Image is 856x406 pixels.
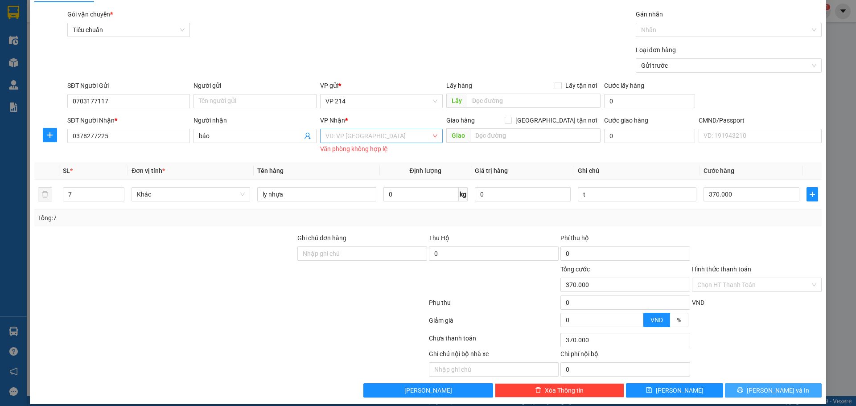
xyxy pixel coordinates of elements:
[297,246,427,261] input: Ghi chú đơn hàng
[641,59,816,72] span: Gửi trước
[85,40,126,47] span: 08:25:26 [DATE]
[467,94,601,108] input: Dọc đường
[9,20,21,42] img: logo
[429,234,449,242] span: Thu Hộ
[636,46,676,53] label: Loại đơn hàng
[67,11,113,18] span: Gói vận chuyển
[560,266,590,273] span: Tổng cước
[604,117,648,124] label: Cước giao hàng
[747,385,809,395] span: [PERSON_NAME] và In
[43,131,57,139] span: plus
[38,187,52,201] button: delete
[68,62,82,75] span: Nơi nhận:
[574,162,700,180] th: Ghi chú
[67,115,190,125] div: SĐT Người Nhận
[137,188,245,201] span: Khác
[9,62,18,75] span: Nơi gửi:
[459,187,468,201] span: kg
[807,187,818,201] button: plus
[560,349,690,362] div: Chi phí nội bộ
[404,385,452,395] span: [PERSON_NAME]
[446,94,467,108] span: Lấy
[807,191,818,198] span: plus
[257,167,284,174] span: Tên hàng
[650,316,663,324] span: VND
[428,333,560,349] div: Chưa thanh toán
[67,81,190,90] div: SĐT Người Gửi
[495,383,625,398] button: deleteXóa Thông tin
[429,349,559,362] div: Ghi chú nội bộ nhà xe
[604,94,695,108] input: Cước lấy hàng
[470,128,601,143] input: Dọc đường
[325,94,437,108] span: VP 214
[132,167,165,174] span: Đơn vị tính
[446,128,470,143] span: Giao
[636,11,663,18] label: Gán nhãn
[725,383,822,398] button: printer[PERSON_NAME] và In
[562,81,601,90] span: Lấy tận nơi
[446,117,475,124] span: Giao hàng
[429,362,559,377] input: Nhập ghi chú
[604,82,644,89] label: Cước lấy hàng
[446,82,472,89] span: Lấy hàng
[677,316,681,324] span: %
[63,167,70,174] span: SL
[31,53,103,60] strong: BIÊN NHẬN GỬI HÀNG HOÁ
[90,62,111,67] span: PV Đắk Mil
[626,383,723,398] button: save[PERSON_NAME]
[193,81,316,90] div: Người gửi
[38,213,330,223] div: Tổng: 7
[23,14,72,48] strong: CÔNG TY TNHH [GEOGRAPHIC_DATA] 214 QL13 - P.26 - Q.BÌNH THẠNH - TP HCM 1900888606
[604,129,695,143] input: Cước giao hàng
[410,167,441,174] span: Định lượng
[475,167,508,174] span: Giá trị hàng
[737,387,743,394] span: printer
[257,187,376,201] input: VD: Bàn, Ghế
[320,81,443,90] div: VP gửi
[363,383,493,398] button: [PERSON_NAME]
[692,299,704,306] span: VND
[578,187,696,201] input: Ghi Chú
[535,387,541,394] span: delete
[73,23,185,37] span: Tiêu chuẩn
[43,128,57,142] button: plus
[86,33,126,40] span: 21410250613
[428,316,560,331] div: Giảm giá
[428,298,560,313] div: Phụ thu
[545,385,584,395] span: Xóa Thông tin
[692,266,751,273] label: Hình thức thanh toán
[699,115,821,125] div: CMND/Passport
[297,234,346,242] label: Ghi chú đơn hàng
[193,115,316,125] div: Người nhận
[646,387,652,394] span: save
[304,132,311,139] span: user-add
[512,115,601,125] span: [GEOGRAPHIC_DATA] tận nơi
[320,144,443,154] div: Văn phòng không hợp lệ
[656,385,704,395] span: [PERSON_NAME]
[560,233,690,246] div: Phí thu hộ
[320,117,345,124] span: VP Nhận
[475,187,571,201] input: 0
[704,167,734,174] span: Cước hàng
